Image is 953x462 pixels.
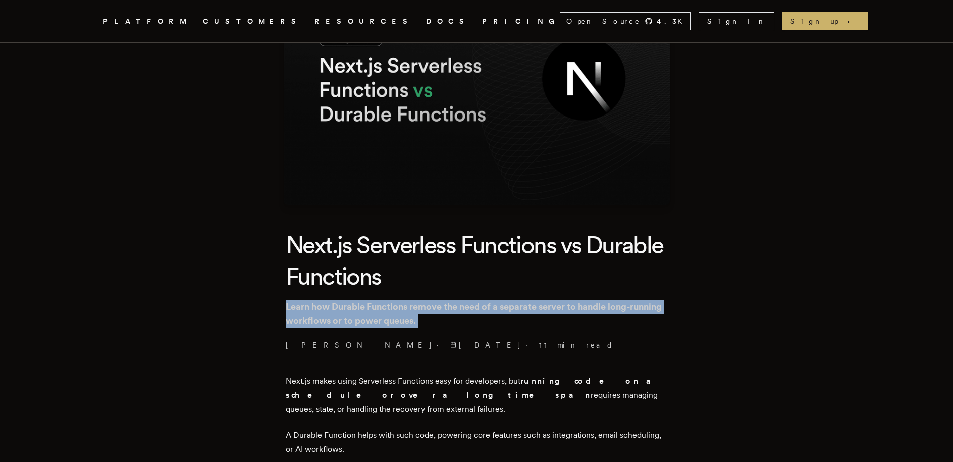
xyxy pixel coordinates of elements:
[286,376,663,400] strong: running code on a schedule or over a long time span
[782,12,868,30] a: Sign up
[286,374,668,416] p: Next.js makes using Serverless Functions easy for developers, but requires managing queues, state...
[103,15,191,28] button: PLATFORM
[286,428,668,456] p: A Durable Function helps with such code, powering core features such as integrations, email sched...
[286,340,433,350] a: [PERSON_NAME]
[450,340,521,350] span: [DATE]
[426,15,470,28] a: DOCS
[842,16,860,26] span: →
[566,16,641,26] span: Open Source
[286,229,668,292] h1: Next.js Serverless Functions vs Durable Functions
[286,340,668,350] p: · ·
[286,300,668,328] p: Learn how Durable Functions remove the need of a separate server to handle long-running workflows...
[699,12,774,30] a: Sign In
[657,16,688,26] span: 4.3 K
[482,15,560,28] a: PRICING
[539,340,613,350] span: 11 min read
[314,15,414,28] button: RESOURCES
[203,15,302,28] a: CUSTOMERS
